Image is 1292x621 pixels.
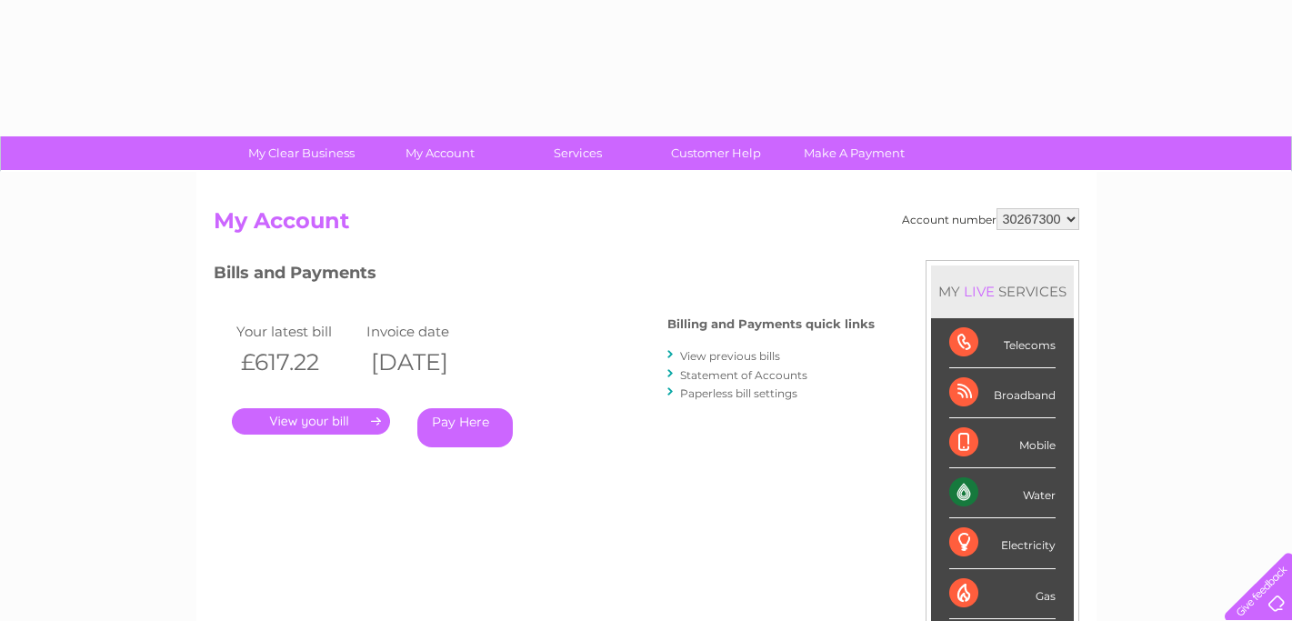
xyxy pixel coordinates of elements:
h2: My Account [214,208,1079,243]
a: Services [503,136,653,170]
div: MY SERVICES [931,265,1074,317]
div: LIVE [960,283,998,300]
a: Paperless bill settings [680,386,797,400]
td: Invoice date [362,319,493,344]
div: Gas [949,569,1056,619]
a: Make A Payment [779,136,929,170]
h3: Bills and Payments [214,260,875,292]
a: My Clear Business [226,136,376,170]
a: Customer Help [641,136,791,170]
a: Pay Here [417,408,513,447]
div: Electricity [949,518,1056,568]
h4: Billing and Payments quick links [667,317,875,331]
a: View previous bills [680,349,780,363]
a: Statement of Accounts [680,368,807,382]
th: £617.22 [232,344,363,381]
th: [DATE] [362,344,493,381]
a: My Account [365,136,515,170]
div: Telecoms [949,318,1056,368]
td: Your latest bill [232,319,363,344]
a: . [232,408,390,435]
div: Mobile [949,418,1056,468]
div: Broadband [949,368,1056,418]
div: Account number [902,208,1079,230]
div: Water [949,468,1056,518]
